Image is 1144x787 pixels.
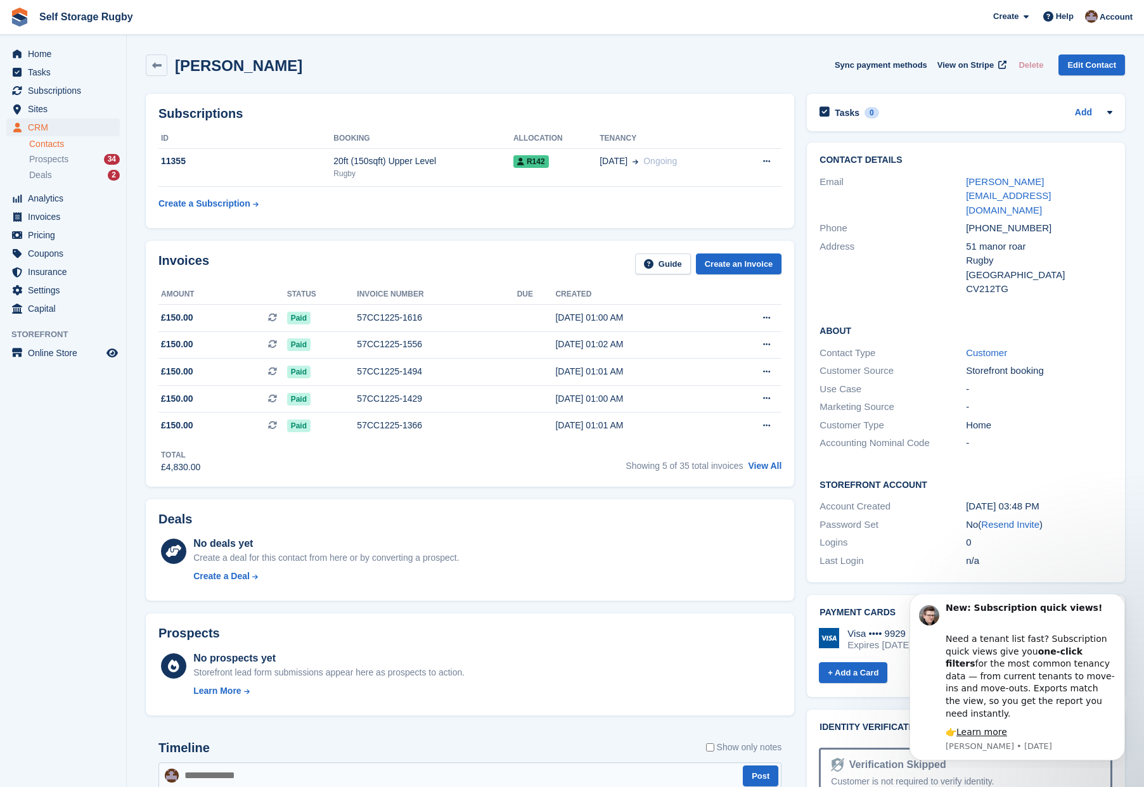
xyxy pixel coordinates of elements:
[193,570,459,583] a: Create a Deal
[105,345,120,361] a: Preview store
[193,651,465,666] div: No prospects yet
[6,100,120,118] a: menu
[28,189,104,207] span: Analytics
[1085,10,1098,23] img: Amanda Orton
[847,639,911,651] div: Expires [DATE]
[6,189,120,207] a: menu
[890,594,1144,768] iframe: Intercom notifications message
[175,57,302,74] h2: [PERSON_NAME]
[966,176,1051,215] a: [PERSON_NAME][EMAIL_ADDRESS][DOMAIN_NAME]
[819,364,966,378] div: Customer Source
[333,168,513,179] div: Rugby
[158,192,259,215] a: Create a Subscription
[600,155,627,168] span: [DATE]
[844,757,946,772] div: Verification Skipped
[10,8,29,27] img: stora-icon-8386f47178a22dfd0bd8f6a31ec36ba5ce8667c1dd55bd0f319d3a0aa187defe.svg
[6,82,120,99] a: menu
[819,418,966,433] div: Customer Type
[193,684,241,698] div: Learn More
[28,208,104,226] span: Invoices
[158,512,192,527] h2: Deals
[161,338,193,351] span: £150.00
[6,63,120,81] a: menu
[104,154,120,165] div: 34
[6,344,120,362] a: menu
[835,54,927,75] button: Sync payment methods
[6,208,120,226] a: menu
[966,347,1007,358] a: Customer
[966,253,1112,268] div: Rugby
[819,221,966,236] div: Phone
[6,263,120,281] a: menu
[29,153,68,165] span: Prospects
[29,138,120,150] a: Contacts
[28,63,104,81] span: Tasks
[831,758,844,772] img: Identity Verification Ready
[748,461,781,471] a: View All
[158,155,333,168] div: 11355
[193,536,459,551] div: No deals yet
[357,365,517,378] div: 57CC1225-1494
[29,169,52,181] span: Deals
[193,684,465,698] a: Learn More
[6,281,120,299] a: menu
[835,107,859,118] h2: Tasks
[55,26,225,125] div: Need a tenant list fast? Subscription quick views give you for the most common tenancy data — fro...
[819,324,1112,336] h2: About
[357,311,517,324] div: 57CC1225-1616
[29,11,49,31] img: Profile image for Steven
[28,100,104,118] span: Sites
[819,608,1112,618] h2: Payment cards
[158,285,287,305] th: Amount
[981,519,1039,530] a: Resend Invite
[55,8,212,18] b: New: Subscription quick views!
[847,628,911,639] div: Visa •••• 9929
[108,170,120,181] div: 2
[333,129,513,149] th: Booking
[1013,54,1048,75] button: Delete
[28,300,104,317] span: Capital
[55,132,225,144] div: 👉
[287,419,311,432] span: Paid
[932,54,1009,75] a: View on Stripe
[158,129,333,149] th: ID
[193,570,250,583] div: Create a Deal
[357,285,517,305] th: Invoice number
[966,282,1112,297] div: CV212TG
[287,393,311,406] span: Paid
[28,344,104,362] span: Online Store
[819,628,839,648] img: Visa Logo
[158,106,781,121] h2: Subscriptions
[193,551,459,565] div: Create a deal for this contact from here or by converting a prospect.
[706,741,714,754] input: Show only notes
[819,518,966,532] div: Password Set
[1058,54,1125,75] a: Edit Contact
[743,765,778,786] button: Post
[600,129,735,149] th: Tenancy
[706,741,782,754] label: Show only notes
[966,518,1112,532] div: No
[11,328,126,341] span: Storefront
[966,554,1112,568] div: n/a
[193,666,465,679] div: Storefront lead form submissions appear here as prospects to action.
[966,499,1112,514] div: [DATE] 03:48 PM
[161,365,193,378] span: £150.00
[28,245,104,262] span: Coupons
[6,118,120,136] a: menu
[819,346,966,361] div: Contact Type
[635,253,691,274] a: Guide
[55,8,225,144] div: Message content
[993,10,1019,23] span: Create
[161,311,193,324] span: £150.00
[161,449,200,461] div: Total
[158,197,250,210] div: Create a Subscription
[28,45,104,63] span: Home
[29,169,120,182] a: Deals 2
[158,253,209,274] h2: Invoices
[287,366,311,378] span: Paid
[287,338,311,351] span: Paid
[819,240,966,297] div: Address
[6,45,120,63] a: menu
[66,132,117,143] a: Learn more
[6,300,120,317] a: menu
